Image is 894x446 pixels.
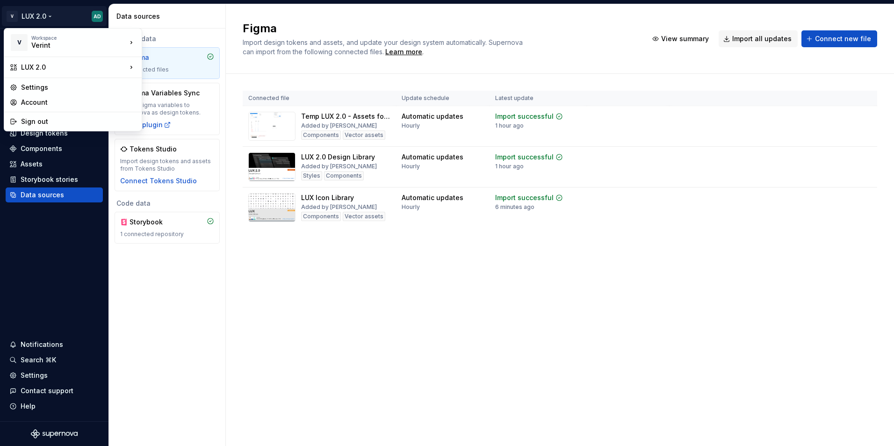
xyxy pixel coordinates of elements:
div: Account [21,98,136,107]
div: Workspace [31,35,127,41]
div: Verint [31,41,111,50]
div: V [11,34,28,51]
div: LUX 2.0 [21,63,127,72]
div: Sign out [21,117,136,126]
div: Settings [21,83,136,92]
